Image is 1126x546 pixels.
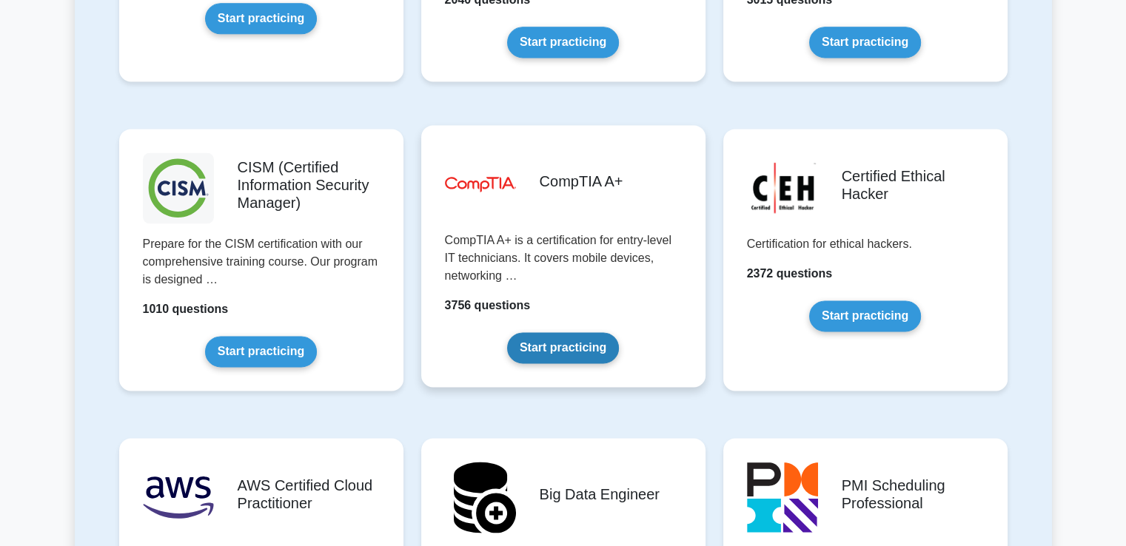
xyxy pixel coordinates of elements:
a: Start practicing [809,300,921,331]
a: Start practicing [205,336,317,367]
a: Start practicing [507,332,619,363]
a: Start practicing [507,27,619,58]
a: Start practicing [809,27,921,58]
a: Start practicing [205,3,317,34]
